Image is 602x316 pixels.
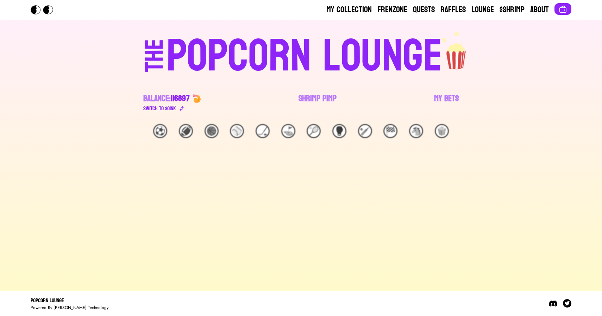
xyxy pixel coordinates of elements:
[205,124,219,138] div: 🏀
[31,305,108,310] div: Powered By [PERSON_NAME] Technology
[171,91,190,106] span: 116897
[434,93,459,113] a: My Bets
[84,31,518,79] a: THEPOPCORN LOUNGEpopcorn
[358,124,372,138] div: 🏏
[307,124,321,138] div: 🎾
[500,4,525,16] a: $Shrimp
[559,5,567,13] img: Connect wallet
[281,124,295,138] div: ⛳️
[409,124,423,138] div: 🐴
[563,299,571,308] img: Twitter
[193,94,201,103] img: 🍤
[230,124,244,138] div: ⚾️
[142,39,167,86] div: THE
[440,4,466,16] a: Raffles
[153,124,167,138] div: ⚽️
[471,4,494,16] a: Lounge
[31,296,108,305] div: Popcorn Lounge
[442,31,471,70] img: popcorn
[167,34,442,79] div: POPCORN LOUNGE
[143,104,176,113] div: Switch to $ OINK
[413,4,435,16] a: Quests
[383,124,397,138] div: 🏁
[377,4,407,16] a: Frenzone
[179,124,193,138] div: 🏈
[31,5,59,14] img: Popcorn
[256,124,270,138] div: 🏒
[143,93,190,104] div: Balance:
[435,124,449,138] div: 🍿
[299,93,337,113] a: Shrimp Pimp
[326,4,372,16] a: My Collection
[530,4,549,16] a: About
[332,124,346,138] div: 🥊
[549,299,557,308] img: Discord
